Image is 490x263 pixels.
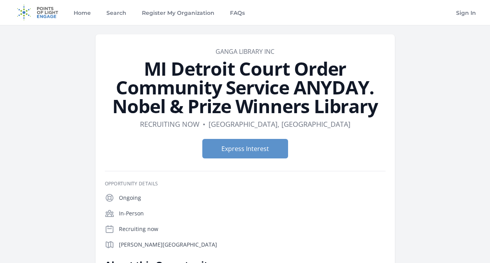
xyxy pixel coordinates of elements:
p: Ongoing [119,194,386,202]
p: Recruiting now [119,225,386,233]
div: • [203,119,205,130]
p: [PERSON_NAME][GEOGRAPHIC_DATA] [119,241,386,249]
dd: [GEOGRAPHIC_DATA], [GEOGRAPHIC_DATA] [209,119,350,130]
p: In-Person [119,210,386,217]
button: Express Interest [202,139,288,158]
dd: Recruiting now [140,119,200,130]
h3: Opportunity Details [105,181,386,187]
a: GANGA LIBRARY INC [216,47,274,56]
h1: MI Detroit Court Order Community Service ANYDAY. Nobel & Prize Winners Library [105,59,386,116]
